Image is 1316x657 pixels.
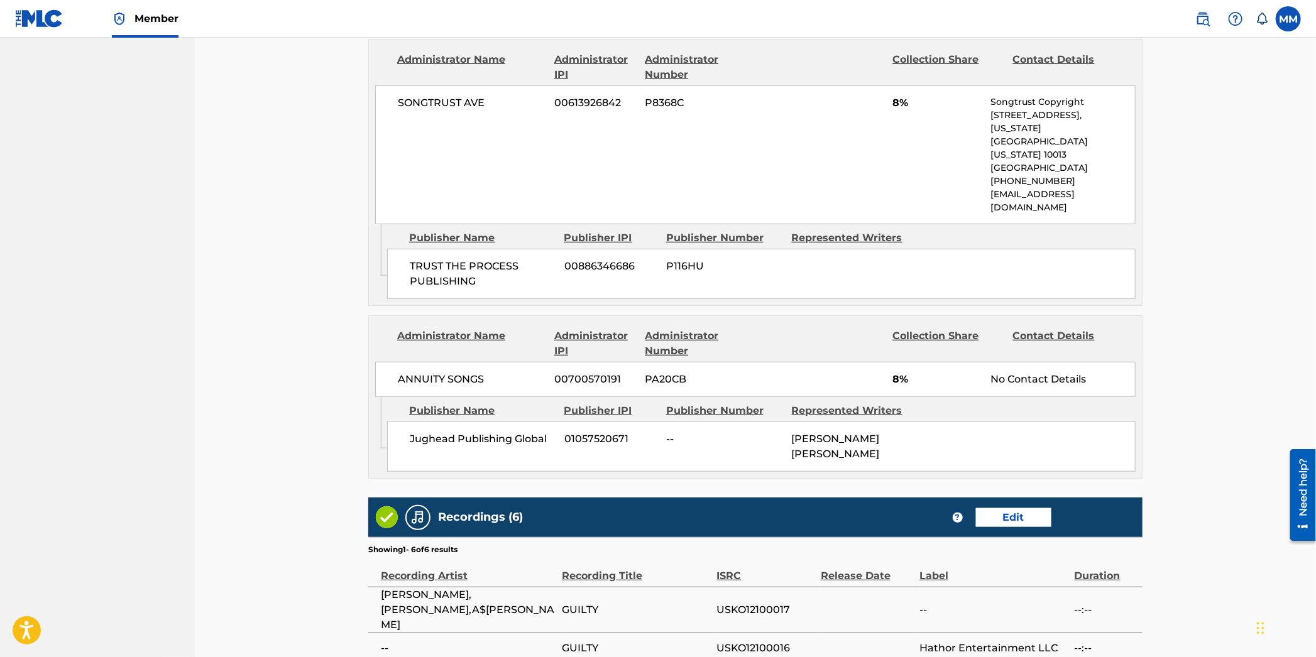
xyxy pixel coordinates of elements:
div: Administrator IPI [554,52,635,82]
div: Help [1223,6,1248,31]
div: Publisher IPI [564,403,656,418]
span: Member [134,11,178,26]
span: 00886346686 [564,259,657,274]
div: Publisher Number [666,403,782,418]
div: Administrator Number [645,328,755,359]
span: USKO12100016 [716,641,814,656]
div: ISRC [716,555,814,584]
span: Jughead Publishing Global [410,432,555,447]
div: Collection Share [893,328,1004,359]
p: [US_STATE][GEOGRAPHIC_DATA][US_STATE] 10013 [990,122,1135,161]
span: 8% [892,95,981,111]
span: [PERSON_NAME] [PERSON_NAME] [792,433,880,460]
img: Recordings [410,510,425,525]
span: -- [381,641,556,656]
div: Release Date [821,555,914,584]
span: -- [666,432,782,447]
div: Notifications [1256,13,1268,25]
img: Valid [376,506,398,528]
div: Administrator Name [397,52,545,82]
p: [STREET_ADDRESS], [990,109,1135,122]
span: -- [919,602,1068,617]
p: [EMAIL_ADDRESS][DOMAIN_NAME] [990,188,1135,214]
div: Administrator IPI [554,328,635,359]
span: USKO12100017 [716,602,814,617]
span: --:-- [1075,602,1136,617]
span: SONGTRUST AVE [398,95,546,111]
div: Administrator Number [645,52,755,82]
h5: Recordings (6) [438,510,523,524]
p: Songtrust Copyright [990,95,1135,109]
div: User Menu [1276,6,1301,31]
div: Represented Writers [792,231,908,246]
div: Publisher Name [409,231,554,246]
span: 00613926842 [555,95,636,111]
div: Recording Artist [381,555,556,584]
p: [GEOGRAPHIC_DATA] [990,161,1135,175]
div: No Contact Details [990,372,1135,387]
div: Publisher IPI [564,231,656,246]
div: Label [919,555,1068,584]
a: Public Search [1190,6,1215,31]
span: [PERSON_NAME],[PERSON_NAME],A$[PERSON_NAME] [381,587,556,633]
div: Publisher Number [666,231,782,246]
a: Edit [976,508,1051,527]
div: Recording Title [562,555,710,584]
div: Administrator Name [397,328,545,359]
img: help [1228,11,1243,26]
span: TRUST THE PROCESS PUBLISHING [410,259,555,289]
iframe: Resource Center [1281,444,1316,545]
p: Showing 1 - 6 of 6 results [368,544,458,555]
iframe: Chat Widget [1253,597,1316,657]
span: ANNUITY SONGS [398,372,546,387]
span: GUILTY [562,602,710,617]
div: Contact Details [1013,328,1124,359]
img: MLC Logo [15,9,63,28]
span: 8% [892,372,981,387]
span: P8368C [645,95,756,111]
div: Drag [1257,609,1264,647]
span: Hathor Entertainment LLC [919,641,1068,656]
div: Represented Writers [792,403,908,418]
span: PA20CB [645,372,756,387]
div: Publisher Name [409,403,554,418]
span: P116HU [666,259,782,274]
span: ? [953,513,963,523]
span: --:-- [1075,641,1136,656]
div: Contact Details [1013,52,1124,82]
span: 01057520671 [564,432,657,447]
span: GUILTY [562,641,710,656]
img: search [1195,11,1210,26]
span: 00700570191 [555,372,636,387]
div: Duration [1075,555,1136,584]
p: [PHONE_NUMBER] [990,175,1135,188]
div: Collection Share [893,52,1004,82]
img: Top Rightsholder [112,11,127,26]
